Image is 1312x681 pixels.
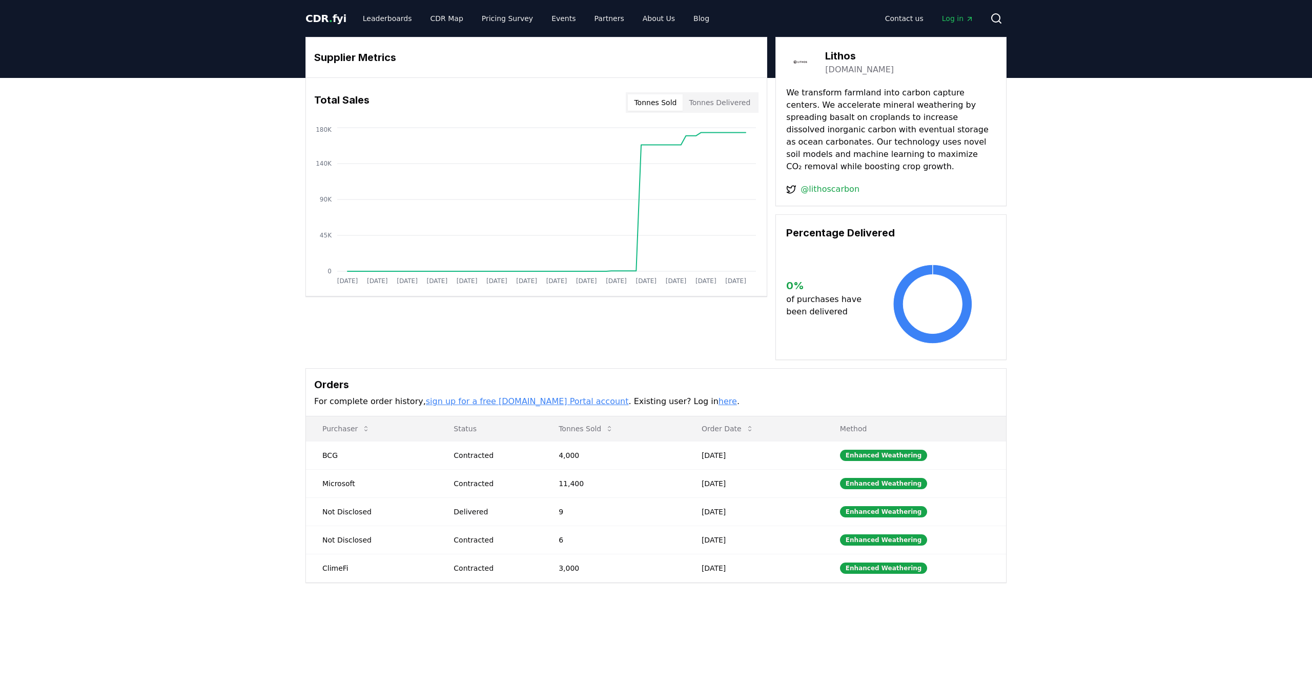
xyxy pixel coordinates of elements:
tspan: 90K [320,196,332,203]
div: Contracted [454,563,534,573]
a: Pricing Survey [474,9,541,28]
p: of purchases have been delivered [786,293,870,318]
button: Tonnes Sold [628,94,683,111]
tspan: [DATE] [606,277,627,285]
td: 4,000 [542,441,685,469]
a: Leaderboards [355,9,420,28]
h3: 0 % [786,278,870,293]
nav: Main [877,9,982,28]
tspan: [DATE] [576,277,597,285]
h3: Lithos [825,48,894,64]
div: Enhanced Weathering [840,534,928,546]
p: Method [832,424,998,434]
div: Enhanced Weathering [840,450,928,461]
tspan: [DATE] [457,277,478,285]
td: 3,000 [542,554,685,582]
button: Purchaser [314,418,378,439]
tspan: [DATE] [427,277,448,285]
td: BCG [306,441,437,469]
td: [DATE] [685,441,824,469]
h3: Orders [314,377,998,392]
tspan: [DATE] [367,277,388,285]
p: Status [445,424,534,434]
h3: Supplier Metrics [314,50,758,65]
div: Delivered [454,507,534,517]
td: 11,400 [542,469,685,497]
span: Log in [942,13,974,24]
a: Events [543,9,584,28]
tspan: [DATE] [695,277,716,285]
span: . [329,12,333,25]
td: Not Disclosed [306,497,437,526]
h3: Percentage Delivered [786,225,996,241]
a: sign up for a free [DOMAIN_NAME] Portal account [426,396,629,406]
td: Not Disclosed [306,526,437,554]
a: About Us [634,9,683,28]
div: Enhanced Weathering [840,563,928,574]
td: Microsoft [306,469,437,497]
div: Contracted [454,450,534,460]
nav: Main [355,9,717,28]
span: CDR fyi [305,12,346,25]
tspan: 0 [327,268,332,275]
a: CDR.fyi [305,11,346,26]
a: Blog [685,9,717,28]
div: Contracted [454,535,534,545]
tspan: [DATE] [486,277,507,285]
tspan: 45K [320,232,332,239]
a: [DOMAIN_NAME] [825,64,894,76]
tspan: [DATE] [397,277,418,285]
p: We transform farmland into carbon capture centers. We accelerate mineral weathering by spreading ... [786,87,996,173]
a: here [719,396,737,406]
div: Enhanced Weathering [840,506,928,517]
td: ClimeFi [306,554,437,582]
td: [DATE] [685,526,824,554]
td: [DATE] [685,469,824,497]
p: For complete order history, . Existing user? Log in . [314,395,998,408]
tspan: [DATE] [337,277,358,285]
a: Partners [586,9,632,28]
td: 6 [542,526,685,554]
button: Order Date [693,418,762,439]
tspan: [DATE] [635,277,657,285]
a: @lithoscarbon [801,183,859,195]
button: Tonnes Sold [550,418,622,439]
tspan: [DATE] [666,277,687,285]
a: CDR Map [422,9,471,28]
img: Lithos-logo [786,48,815,76]
a: Log in [934,9,982,28]
td: 9 [542,497,685,526]
button: Tonnes Delivered [683,94,756,111]
tspan: [DATE] [546,277,567,285]
tspan: 180K [316,126,332,133]
div: Enhanced Weathering [840,478,928,489]
td: [DATE] [685,497,824,526]
a: Contact us [877,9,932,28]
div: Contracted [454,478,534,489]
tspan: 140K [316,160,332,167]
h3: Total Sales [314,92,370,113]
tspan: [DATE] [725,277,746,285]
td: [DATE] [685,554,824,582]
tspan: [DATE] [516,277,537,285]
